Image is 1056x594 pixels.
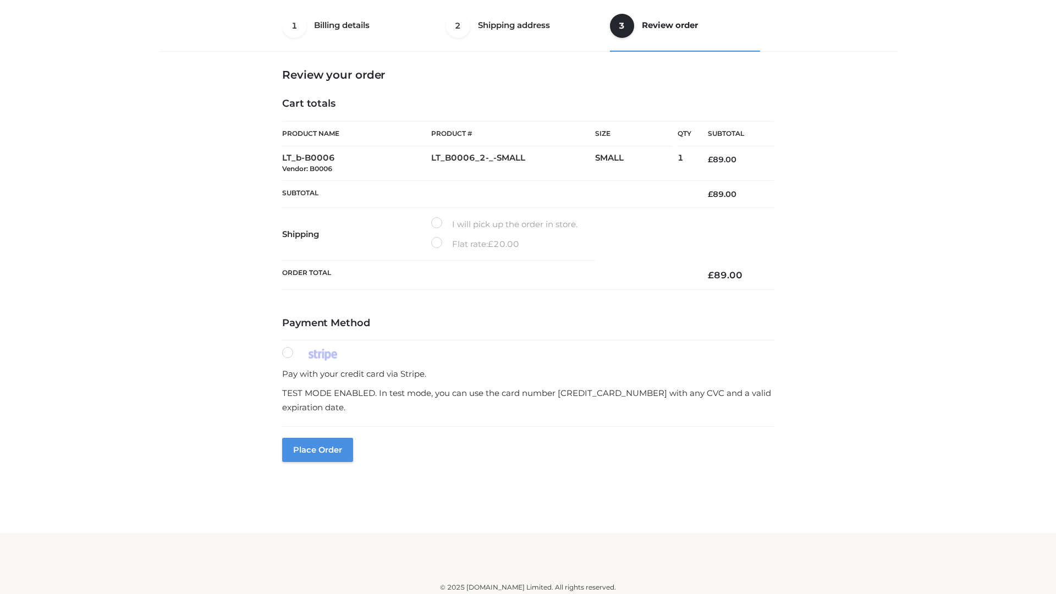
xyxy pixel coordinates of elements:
span: £ [488,239,493,249]
td: SMALL [595,146,678,181]
button: Place order [282,438,353,462]
bdi: 89.00 [708,155,736,164]
td: 1 [678,146,691,181]
h4: Cart totals [282,98,774,110]
div: © 2025 [DOMAIN_NAME] Limited. All rights reserved. [163,582,893,593]
label: Flat rate: [431,237,519,251]
th: Size [595,122,672,146]
th: Qty [678,121,691,146]
th: Subtotal [691,122,774,146]
th: Shipping [282,208,431,261]
p: TEST MODE ENABLED. In test mode, you can use the card number [CREDIT_CARD_NUMBER] with any CVC an... [282,386,774,414]
span: £ [708,189,713,199]
bdi: 89.00 [708,189,736,199]
h4: Payment Method [282,317,774,329]
h3: Review your order [282,68,774,81]
td: LT_b-B0006 [282,146,431,181]
th: Subtotal [282,180,691,207]
p: Pay with your credit card via Stripe. [282,367,774,381]
th: Product # [431,121,595,146]
th: Product Name [282,121,431,146]
span: £ [708,269,714,280]
span: £ [708,155,713,164]
th: Order Total [282,261,691,290]
bdi: 89.00 [708,269,743,280]
td: LT_B0006_2-_-SMALL [431,146,595,181]
label: I will pick up the order in store. [431,217,577,232]
small: Vendor: B0006 [282,164,332,173]
bdi: 20.00 [488,239,519,249]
